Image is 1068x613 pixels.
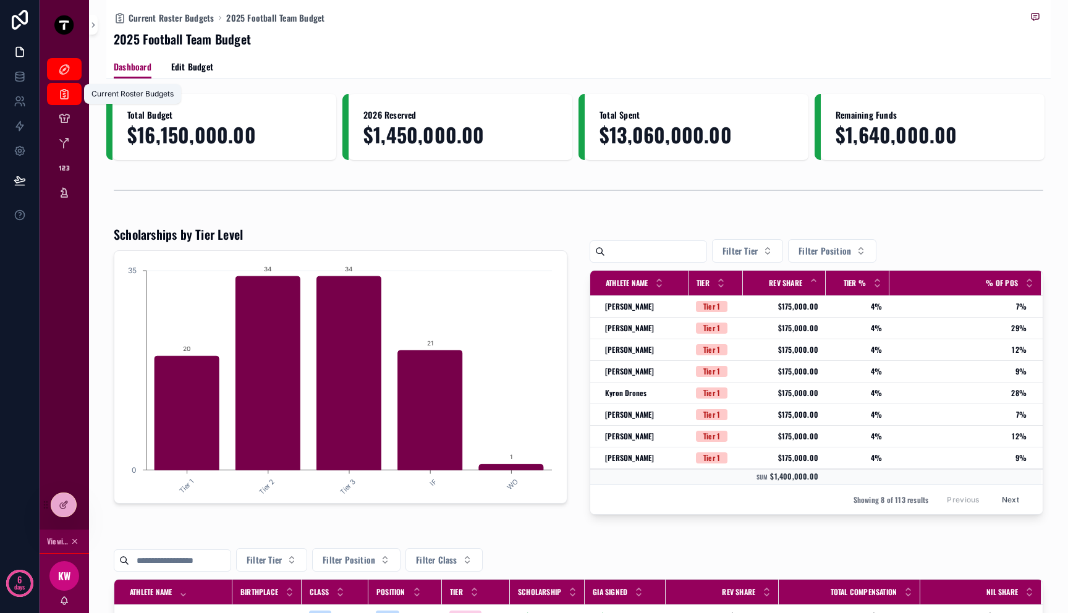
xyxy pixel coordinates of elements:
span: [PERSON_NAME] [605,366,655,376]
span: NIL Share [986,587,1018,597]
span: [PERSON_NAME] [605,302,655,311]
a: 28% [890,388,1027,398]
a: Dashboard [114,56,151,79]
a: [PERSON_NAME] [605,410,681,420]
a: 7% [890,410,1027,420]
a: 4% [833,410,882,420]
span: Scholarship [518,587,561,597]
span: Showing 8 of 113 results [854,495,929,505]
a: Tier 1 [696,431,735,442]
span: Class [310,587,329,597]
span: 4% [833,345,882,355]
text: Tier 3 [338,477,357,496]
span: % of Pos [986,278,1018,288]
p: 6 [17,573,22,586]
button: Select Button [236,548,307,572]
a: [PERSON_NAME] [605,323,681,333]
span: Filter Position [323,554,375,566]
span: 2026 Reserved [363,109,557,121]
a: $175,000.00 [750,302,818,311]
text: 34 [345,265,353,273]
a: [PERSON_NAME] [605,302,681,311]
a: Tier 1 [696,409,735,420]
text: Tier 2 [257,477,276,496]
span: Current Roster Budgets [129,12,214,24]
span: Kyron Drones [605,388,646,398]
div: Current Roster Budgets [91,89,174,99]
span: Position [376,587,405,597]
span: $1,450,000.00 [363,124,557,145]
span: $1,400,000.00 [770,471,818,481]
span: $175,000.00 [750,323,818,333]
span: Total Compensation [831,587,897,597]
div: Tier 1 [703,301,720,312]
span: [PERSON_NAME] [605,410,655,420]
span: Tier % [844,278,866,288]
a: 7% [890,302,1027,311]
a: 12% [890,345,1027,355]
span: 4% [833,388,882,398]
a: $175,000.00 [750,410,818,420]
span: $1,640,000.00 [836,124,1030,145]
img: App logo [54,15,74,35]
span: $13,060,000.00 [600,124,794,145]
span: [PERSON_NAME] [605,453,655,463]
text: IF [428,477,439,488]
text: 21 [427,339,433,347]
a: 4% [833,453,882,463]
h1: Scholarships by Tier Level [114,226,243,243]
div: Tier 1 [703,323,720,334]
span: $16,150,000.00 [127,124,321,145]
span: Filter Tier [723,245,758,257]
span: Athlete Name [130,587,172,597]
span: [PERSON_NAME] [605,323,655,333]
text: WO [506,477,520,491]
a: $175,000.00 [750,431,818,441]
span: Rev Share [722,587,755,597]
span: [PERSON_NAME] [605,345,655,355]
a: Edit Budget [171,56,213,80]
a: Tier 1 [696,344,735,355]
span: Edit Budget [171,61,213,73]
a: 29% [890,323,1027,333]
span: KW [58,569,70,583]
div: Tier 1 [703,366,720,377]
a: 2025 Football Team Budget [226,12,324,24]
a: Current Roster Budgets [114,12,214,24]
a: $175,000.00 [750,388,818,398]
div: Tier 1 [703,431,720,442]
text: 1 [510,454,512,461]
a: 9% [890,366,1027,376]
a: $175,000.00 [750,345,818,355]
p: days [14,578,25,596]
a: 4% [833,431,882,441]
a: [PERSON_NAME] [605,453,681,463]
button: Select Button [712,239,783,263]
span: Filter Tier [247,554,282,566]
a: 4% [833,302,882,311]
a: 4% [833,366,882,376]
span: Dashboard [114,61,151,73]
text: 20 [183,345,190,352]
a: Tier 1 [696,323,735,334]
button: Select Button [312,548,400,572]
a: $175,000.00 [750,366,818,376]
a: 12% [890,431,1027,441]
h1: 2025 Football Team Budget [114,30,251,48]
span: Birthplace [240,587,278,597]
span: Tier [697,278,710,288]
a: Tier 1 [696,387,735,399]
span: Tier [450,587,463,597]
